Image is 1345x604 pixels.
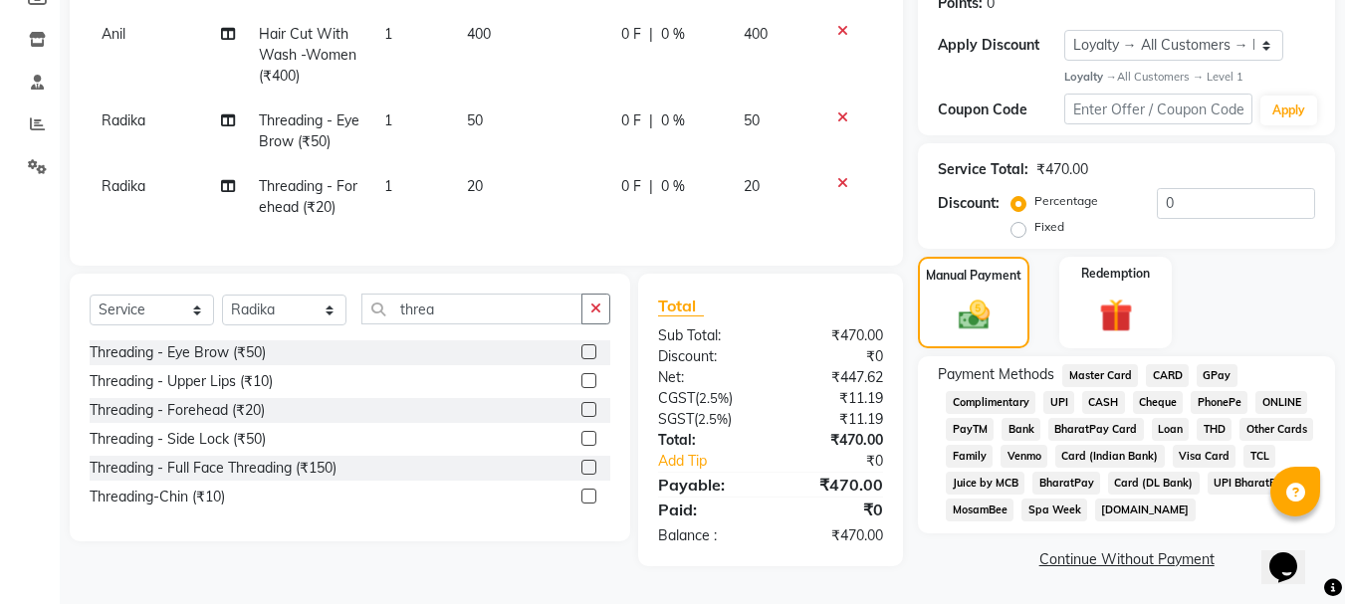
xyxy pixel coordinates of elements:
span: Card (DL Bank) [1108,472,1200,495]
span: UPI BharatPay [1208,472,1296,495]
div: ₹0 [771,498,898,521]
div: Net: [643,367,771,388]
span: Loan [1152,418,1190,441]
div: Service Total: [938,159,1028,180]
span: 0 F [621,110,641,131]
div: ₹470.00 [771,430,898,451]
span: 0 F [621,176,641,197]
span: Complimentary [946,391,1035,414]
span: 0 % [661,176,685,197]
div: ₹11.19 [771,388,898,409]
span: PhonePe [1191,391,1247,414]
div: Paid: [643,498,771,521]
div: ( ) [643,388,771,409]
span: BharatPay [1032,472,1100,495]
label: Percentage [1034,192,1098,210]
span: GPay [1197,364,1237,387]
span: Cheque [1133,391,1184,414]
span: 1 [384,25,392,43]
span: PayTM [946,418,994,441]
span: Bank [1002,418,1040,441]
div: Discount: [938,193,1000,214]
span: ONLINE [1255,391,1307,414]
button: Apply [1260,96,1317,125]
span: MosamBee [946,499,1013,521]
span: SGST [658,410,694,428]
div: Threading - Upper Lips (₹10) [90,371,273,392]
div: ₹470.00 [771,473,898,497]
span: Anil [102,25,125,43]
div: Threading-Chin (₹10) [90,487,225,507]
span: 1 [384,177,392,195]
div: ₹470.00 [1036,159,1088,180]
div: ₹470.00 [771,525,898,546]
span: Spa Week [1021,499,1087,521]
label: Manual Payment [926,267,1021,285]
div: Total: [643,430,771,451]
span: Total [658,296,704,316]
span: THD [1197,418,1232,441]
span: | [649,110,653,131]
span: Family [946,445,993,468]
span: 400 [744,25,768,43]
span: Other Cards [1239,418,1313,441]
span: 50 [467,111,483,129]
span: 50 [744,111,760,129]
span: TCL [1243,445,1275,468]
span: UPI [1043,391,1074,414]
span: | [649,176,653,197]
strong: Loyalty → [1064,70,1117,84]
span: Venmo [1001,445,1047,468]
span: Threading - Eye Brow (₹50) [259,111,359,150]
a: Continue Without Payment [922,549,1331,570]
img: _cash.svg [949,297,1000,332]
div: ₹0 [771,346,898,367]
div: ₹0 [792,451,899,472]
div: ₹11.19 [771,409,898,430]
div: ( ) [643,409,771,430]
span: Juice by MCB [946,472,1024,495]
div: Threading - Forehead (₹20) [90,400,265,421]
span: Visa Card [1173,445,1236,468]
span: Master Card [1062,364,1138,387]
label: Fixed [1034,218,1064,236]
div: Balance : [643,525,771,546]
div: Threading - Side Lock (₹50) [90,429,266,450]
input: Enter Offer / Coupon Code [1064,94,1252,124]
img: _gift.svg [1089,295,1143,335]
div: ₹447.62 [771,367,898,388]
iframe: chat widget [1261,524,1325,584]
span: 0 % [661,24,685,45]
span: 20 [467,177,483,195]
span: 400 [467,25,491,43]
div: All Customers → Level 1 [1064,69,1315,86]
span: 2.5% [699,390,729,406]
span: BharatPay Card [1048,418,1144,441]
div: Sub Total: [643,325,771,346]
span: CGST [658,389,695,407]
span: Card (Indian Bank) [1055,445,1165,468]
div: Coupon Code [938,100,1063,120]
span: Payment Methods [938,364,1054,385]
span: CARD [1146,364,1189,387]
span: CASH [1082,391,1125,414]
span: 1 [384,111,392,129]
a: Add Tip [643,451,791,472]
span: Threading - Forehead (₹20) [259,177,357,216]
span: 0 % [661,110,685,131]
div: Threading - Eye Brow (₹50) [90,342,266,363]
span: 2.5% [698,411,728,427]
span: [DOMAIN_NAME] [1095,499,1196,521]
div: Threading - Full Face Threading (₹150) [90,458,336,479]
div: Discount: [643,346,771,367]
div: ₹470.00 [771,325,898,346]
span: 0 F [621,24,641,45]
span: | [649,24,653,45]
span: Radika [102,111,145,129]
div: Payable: [643,473,771,497]
label: Redemption [1081,265,1150,283]
span: 20 [744,177,760,195]
span: Radika [102,177,145,195]
input: Search or Scan [361,294,582,324]
span: Hair Cut With Wash -Women (₹400) [259,25,356,85]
